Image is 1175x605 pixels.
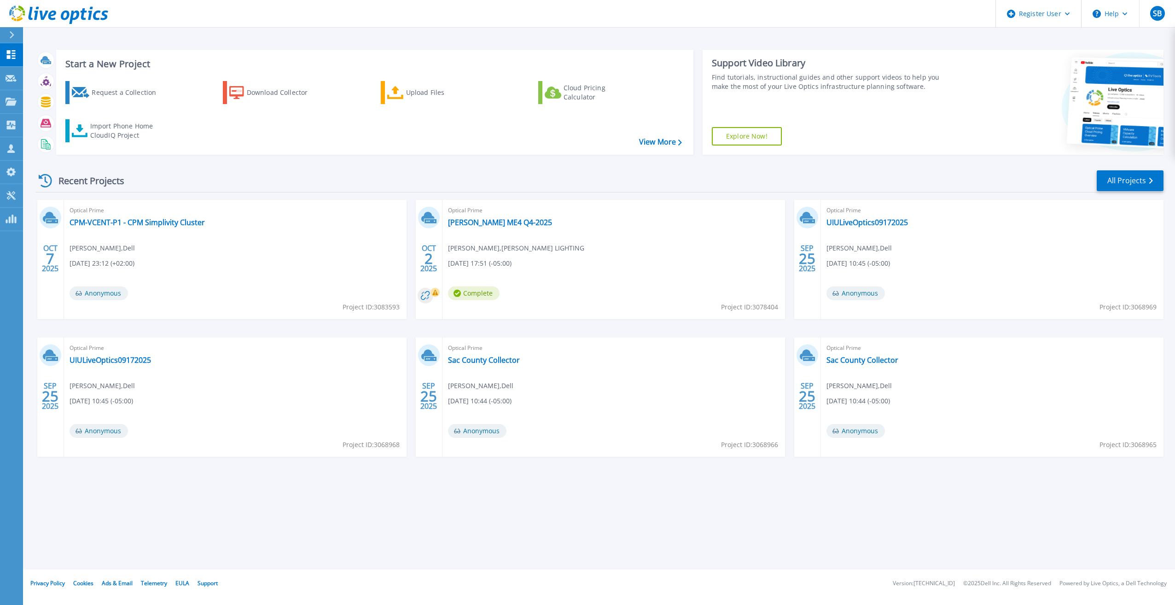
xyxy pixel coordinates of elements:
[1099,302,1157,312] span: Project ID: 3068969
[141,579,167,587] a: Telemetry
[448,343,779,353] span: Optical Prime
[826,424,885,438] span: Anonymous
[70,286,128,300] span: Anonymous
[420,242,437,275] div: OCT 2025
[564,83,637,102] div: Cloud Pricing Calculator
[448,381,513,391] span: [PERSON_NAME] , Dell
[826,381,892,391] span: [PERSON_NAME] , Dell
[799,392,815,400] span: 25
[826,396,890,406] span: [DATE] 10:44 (-05:00)
[799,255,815,262] span: 25
[198,579,218,587] a: Support
[70,424,128,438] span: Anonymous
[712,57,950,69] div: Support Video Library
[70,258,134,268] span: [DATE] 23:12 (+02:00)
[538,81,641,104] a: Cloud Pricing Calculator
[70,205,401,215] span: Optical Prime
[448,286,500,300] span: Complete
[406,83,480,102] div: Upload Files
[721,302,778,312] span: Project ID: 3078404
[893,581,955,587] li: Version: [TECHNICAL_ID]
[448,355,520,365] a: Sac County Collector
[175,579,189,587] a: EULA
[70,243,135,253] span: [PERSON_NAME] , Dell
[381,81,483,104] a: Upload Files
[30,579,65,587] a: Privacy Policy
[65,59,681,69] h3: Start a New Project
[73,579,93,587] a: Cookies
[65,81,168,104] a: Request a Collection
[826,205,1158,215] span: Optical Prime
[712,127,782,145] a: Explore Now!
[70,396,133,406] span: [DATE] 10:45 (-05:00)
[826,286,885,300] span: Anonymous
[826,343,1158,353] span: Optical Prime
[639,138,682,146] a: View More
[448,218,552,227] a: [PERSON_NAME] ME4 Q4-2025
[343,302,400,312] span: Project ID: 3083593
[46,255,54,262] span: 7
[420,392,437,400] span: 25
[826,258,890,268] span: [DATE] 10:45 (-05:00)
[798,379,816,413] div: SEP 2025
[448,258,512,268] span: [DATE] 17:51 (-05:00)
[35,169,137,192] div: Recent Projects
[721,440,778,450] span: Project ID: 3068966
[1099,440,1157,450] span: Project ID: 3068965
[1097,170,1163,191] a: All Projects
[963,581,1051,587] li: © 2025 Dell Inc. All Rights Reserved
[798,242,816,275] div: SEP 2025
[102,579,133,587] a: Ads & Email
[41,379,59,413] div: SEP 2025
[70,381,135,391] span: [PERSON_NAME] , Dell
[448,205,779,215] span: Optical Prime
[448,396,512,406] span: [DATE] 10:44 (-05:00)
[420,379,437,413] div: SEP 2025
[90,122,162,140] div: Import Phone Home CloudIQ Project
[247,83,320,102] div: Download Collector
[448,243,584,253] span: [PERSON_NAME] , [PERSON_NAME] LIGHTING
[92,83,165,102] div: Request a Collection
[712,73,950,91] div: Find tutorials, instructional guides and other support videos to help you make the most of your L...
[70,355,151,365] a: UIULiveOptics09172025
[70,343,401,353] span: Optical Prime
[1153,10,1162,17] span: SB
[448,424,506,438] span: Anonymous
[425,255,433,262] span: 2
[343,440,400,450] span: Project ID: 3068968
[41,242,59,275] div: OCT 2025
[826,243,892,253] span: [PERSON_NAME] , Dell
[223,81,326,104] a: Download Collector
[1059,581,1167,587] li: Powered by Live Optics, a Dell Technology
[826,355,898,365] a: Sac County Collector
[826,218,908,227] a: UIULiveOptics09172025
[70,218,205,227] a: CPM-VCENT-P1 - CPM Simplivity Cluster
[42,392,58,400] span: 25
